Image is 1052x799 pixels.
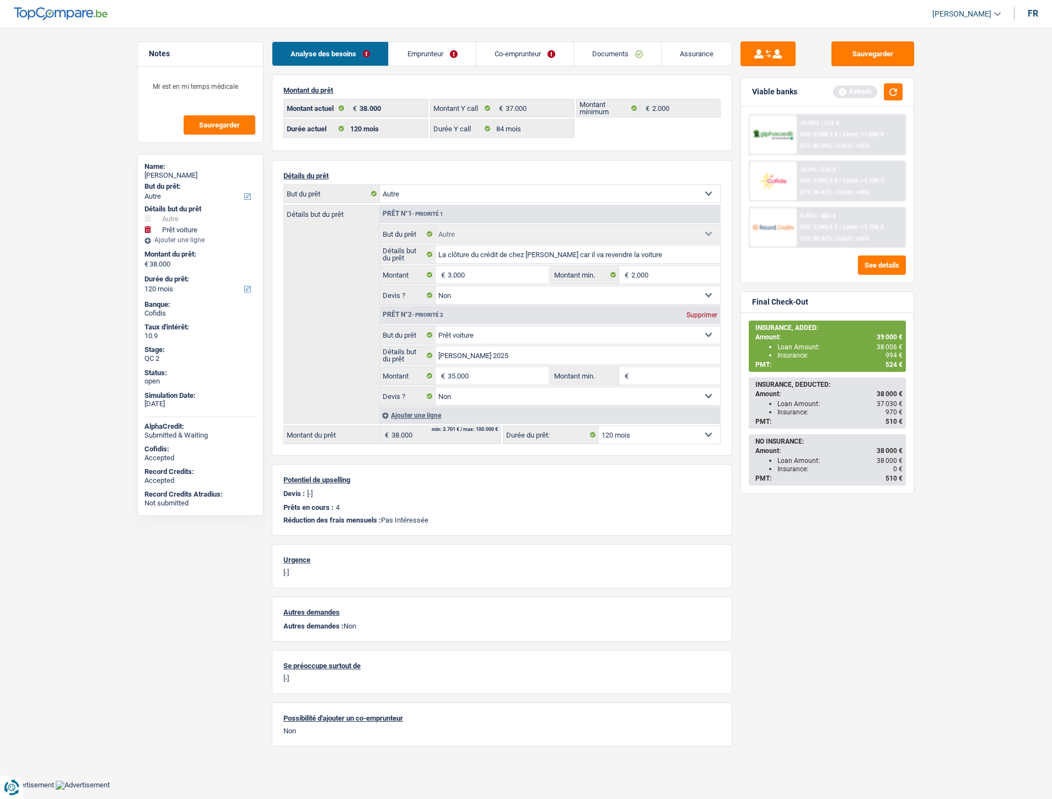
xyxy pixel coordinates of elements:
p: Montant du prêt [283,86,721,94]
span: / [839,177,841,184]
span: € [493,99,506,117]
label: Détails but du prêt [380,347,436,364]
div: Name: [144,162,256,171]
span: 38 006 € [877,343,903,351]
p: Pas Intéressée [283,516,721,524]
a: Co-emprunteur [476,42,573,66]
span: 38 000 € [877,390,903,398]
span: Limit: <60% [838,189,869,196]
div: AlphaCredit: [144,422,256,431]
span: NAI: 3 038,3 € [800,131,838,138]
div: [DATE] [144,399,256,408]
div: Simulation Date: [144,391,256,400]
span: € [640,99,652,117]
div: NO INSURANCE: [755,438,903,445]
p: Non [283,727,721,735]
p: Potentiel de upselling [283,476,721,484]
div: PMT: [755,361,903,369]
span: NAI: 3 392,6 € [800,177,838,184]
span: Limit: <65% [838,235,869,242]
div: fr [1028,8,1038,19]
span: / [839,223,841,231]
span: DTI: 42.09% [800,142,832,150]
div: PMT: [755,418,903,425]
span: Réduction des frais mensuels : [283,516,381,524]
div: Cofidis [144,309,256,318]
span: 38 000 € [877,447,903,455]
label: But du prêt: [144,182,254,191]
div: INSURANCE, DEDUCTED: [755,381,903,388]
p: Devis : [283,489,305,498]
div: Amount: [755,390,903,398]
div: Cofidis: [144,445,256,454]
span: - Priorité 1 [412,211,443,217]
p: Autres demandes [283,608,721,616]
span: Limit: >1.000 € [843,131,884,138]
p: Détails du prêt [283,172,721,180]
div: 9.45% | 483 € [800,212,836,220]
span: 38 000 € [877,457,903,465]
div: Loan Amount: [777,343,903,351]
div: Prêt n°2 [380,311,446,318]
label: Durée Y call [431,120,494,137]
div: Insurance: [777,408,903,416]
div: Status: [144,369,256,377]
label: Devis ? [380,387,436,405]
span: 524 € [885,361,903,369]
label: Durée du prêt: [144,275,254,284]
div: Amount: [755,333,903,341]
span: NAI: 3 348,6 € [800,223,838,231]
p: Urgence [283,556,721,564]
div: Submitted & Waiting [144,431,256,440]
label: Montant min. [551,367,619,385]
label: But du prêt [284,185,380,203]
div: PMT: [755,475,903,482]
div: Amount: [755,447,903,455]
div: Insurance: [777,465,903,473]
label: Détails but du prêt [284,205,379,218]
p: [-] [283,568,721,577]
label: Montant actuel [284,99,347,117]
span: DTI: 39.42% [800,235,832,242]
span: / [834,189,836,196]
div: Accepted [144,454,256,462]
label: But du prêt [380,225,436,243]
span: € [619,266,631,284]
span: / [834,235,836,242]
span: [PERSON_NAME] [932,9,991,19]
div: Détails but du prêt [144,205,256,214]
div: Stage: [144,345,256,354]
button: Sauvegarder [184,115,255,135]
div: Record Credits Atradius: [144,490,256,499]
div: min: 3.701 € / max: 100.000 € [432,427,498,432]
span: Sauvegarder [199,121,240,129]
div: 10.99% | 512 € [800,120,839,127]
div: INSURANCE, ADDED: [755,324,903,332]
img: Record Credits [753,217,793,237]
span: € [144,260,148,269]
div: Ajouter une ligne [379,407,720,423]
div: Accepted [144,476,256,485]
span: 510 € [885,475,903,482]
span: 0 € [893,465,903,473]
img: Advertisement [56,781,110,790]
div: Viable banks [752,87,797,97]
p: Prêts en cours : [283,503,334,512]
span: Autres demandes : [283,622,343,630]
div: 10.9% | 510 € [800,166,836,173]
span: € [347,99,359,117]
div: Refresh [833,86,877,98]
img: Cofidis [753,171,793,191]
a: Emprunteur [389,42,475,66]
img: AlphaCredit [753,129,793,141]
label: Détails but du prêt [380,246,436,263]
span: DTI: 39.41% [800,189,832,196]
div: Not submitted [144,499,256,508]
label: Montant [380,367,436,385]
span: 970 € [885,408,903,416]
label: But du prêt [380,326,436,344]
label: Durée actuel [284,120,347,137]
h5: Notes [149,49,252,58]
p: Se préoccupe surtout de [283,662,721,670]
button: See details [858,255,906,275]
